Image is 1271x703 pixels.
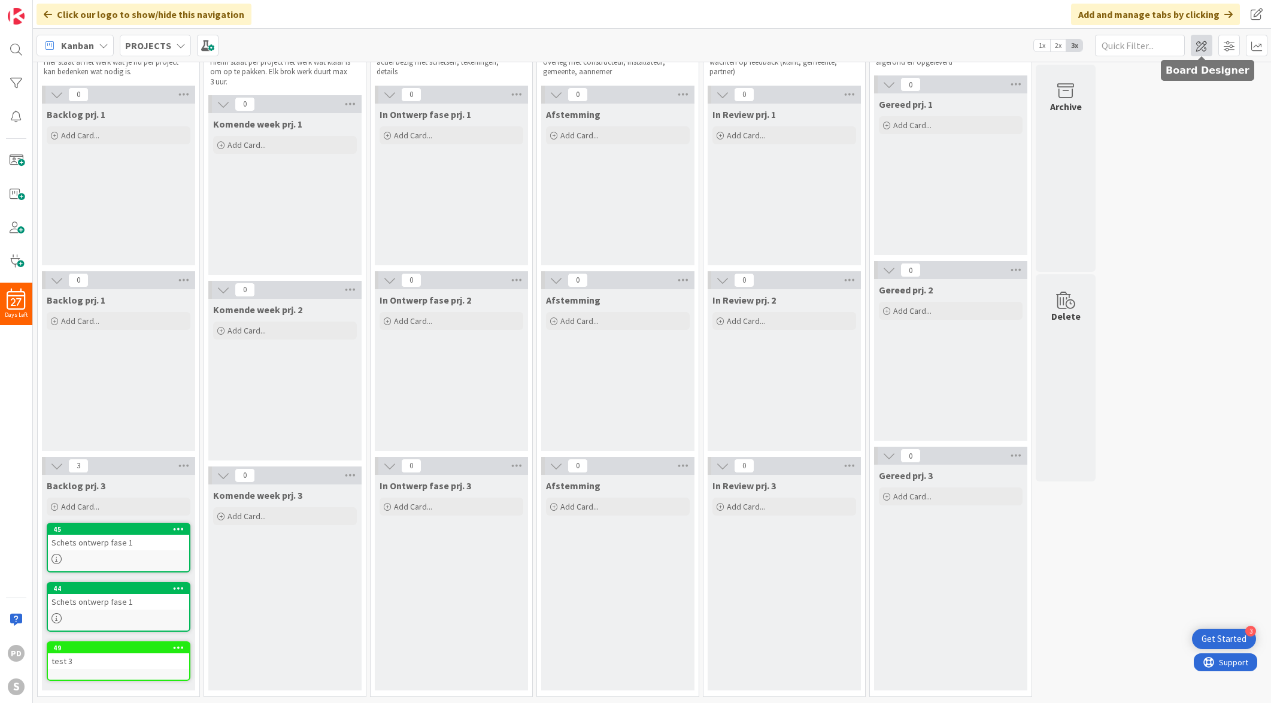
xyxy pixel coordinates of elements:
span: 3 [68,459,89,473]
div: Get Started [1202,633,1246,645]
div: 3 [1245,626,1256,637]
div: Add and manage tabs by clicking [1071,4,1240,25]
span: Afstemming [546,108,600,120]
span: 0 [68,273,89,287]
span: Add Card... [893,491,932,502]
span: Gereed prj. 1 [879,98,933,110]
p: Hier staat al het werk wat je nu per project kan bedenken wat nodig is. [44,57,185,77]
span: In Review prj. 1 [712,108,776,120]
span: In Review prj. 2 [712,294,776,306]
span: Add Card... [893,305,932,316]
span: Add Card... [727,130,765,141]
span: Add Card... [227,511,266,522]
div: Delete [1051,309,1081,323]
span: 0 [401,273,421,287]
span: In Ontwerp fase prj. 2 [380,294,471,306]
span: Komende week prj. 2 [213,304,302,316]
span: Add Card... [61,316,99,326]
span: Add Card... [560,501,599,512]
span: Backlog prj. 3 [47,480,105,492]
span: 0 [734,459,754,473]
span: Add Card... [227,140,266,150]
div: 49 [53,644,189,652]
span: Add Card... [61,130,99,141]
span: 0 [68,87,89,102]
span: Add Card... [394,130,432,141]
div: Schets ontwerp fase 1 [48,594,189,610]
div: 44Schets ontwerp fase 1 [48,583,189,610]
span: Add Card... [394,501,432,512]
span: In Ontwerp fase prj. 1 [380,108,471,120]
span: 27 [11,298,22,307]
div: Open Get Started checklist, remaining modules: 3 [1192,629,1256,649]
span: Add Card... [727,501,765,512]
img: Visit kanbanzone.com [8,8,25,25]
span: 0 [401,459,421,473]
div: Click our logo to show/hide this navigation [37,4,251,25]
span: 0 [900,77,921,92]
div: 45Schets ontwerp fase 1 [48,524,189,550]
div: pd [8,645,25,662]
span: 0 [235,97,255,111]
span: In Review prj. 3 [712,480,776,492]
div: 44 [53,584,189,593]
span: Support [25,2,54,16]
div: Schets ontwerp fase 1 [48,535,189,550]
span: 0 [568,273,588,287]
input: Quick Filter... [1095,35,1185,56]
div: 45 [48,524,189,535]
span: Add Card... [560,130,599,141]
p: actief bezig met schetsen, tekeningen, details [377,57,518,77]
div: S [8,678,25,695]
p: overleg met constructeur, installateur, gemeente, aannemer [543,57,684,77]
span: 0 [900,263,921,277]
span: 0 [401,87,421,102]
p: wachten op feedback (klant, gemeente, partner) [709,57,851,77]
span: 0 [900,449,921,463]
span: Gereed prj. 3 [879,469,933,481]
span: Backlog prj. 1 [47,108,105,120]
span: 0 [734,273,754,287]
span: Add Card... [61,501,99,512]
div: 49test 3 [48,643,189,669]
div: test 3 [48,653,189,669]
span: Komende week prj. 3 [213,489,302,501]
span: 0 [734,87,754,102]
span: Add Card... [893,120,932,131]
span: 2x [1050,40,1066,51]
div: Archive [1050,99,1082,114]
div: 49 [48,643,189,653]
span: 0 [235,283,255,297]
span: Afstemming [546,480,600,492]
span: 1x [1034,40,1050,51]
p: Hierin staat per project het werk wat klaar is om op te pakken. Elk brok werk duurt max 3 uur. [210,57,351,87]
span: 0 [235,468,255,483]
a: 44Schets ontwerp fase 1 [47,582,190,632]
b: PROJECTS [125,40,171,51]
span: 3x [1066,40,1082,51]
span: Gereed prj. 2 [879,284,933,296]
a: 49test 3 [47,641,190,681]
div: 44 [48,583,189,594]
h5: Board Designer [1166,65,1249,76]
span: 0 [568,87,588,102]
span: 0 [568,459,588,473]
span: Add Card... [727,316,765,326]
span: Backlog prj. 1 [47,294,105,306]
span: Komende week prj. 1 [213,118,302,130]
span: Add Card... [227,325,266,336]
a: 45Schets ontwerp fase 1 [47,523,190,572]
div: 45 [53,525,189,534]
span: Kanban [61,38,94,53]
span: Afstemming [546,294,600,306]
span: Add Card... [560,316,599,326]
p: afgerond en opgeleverd [876,57,1017,67]
span: Add Card... [394,316,432,326]
span: In Ontwerp fase prj. 3 [380,480,471,492]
